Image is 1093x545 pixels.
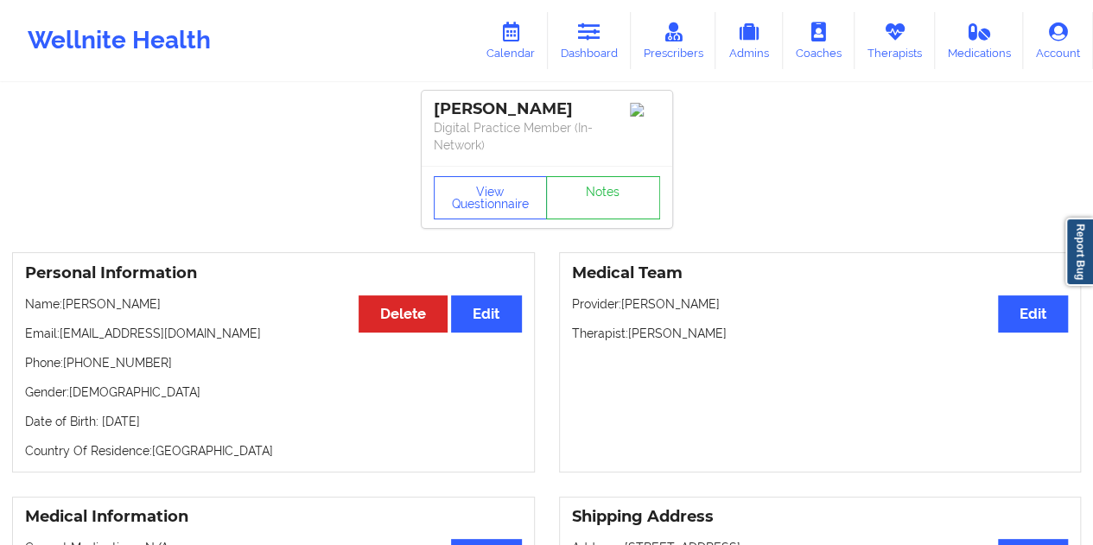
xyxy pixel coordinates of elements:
[1065,218,1093,286] a: Report Bug
[434,119,660,154] p: Digital Practice Member (In-Network)
[25,413,522,430] p: Date of Birth: [DATE]
[25,383,522,401] p: Gender: [DEMOGRAPHIC_DATA]
[25,263,522,283] h3: Personal Information
[572,295,1069,313] p: Provider: [PERSON_NAME]
[998,295,1068,333] button: Edit
[434,176,548,219] button: View Questionnaire
[935,12,1024,69] a: Medications
[572,325,1069,342] p: Therapist: [PERSON_NAME]
[25,325,522,342] p: Email: [EMAIL_ADDRESS][DOMAIN_NAME]
[630,103,660,117] img: Image%2Fplaceholer-image.png
[451,295,521,333] button: Edit
[473,12,548,69] a: Calendar
[1023,12,1093,69] a: Account
[783,12,855,69] a: Coaches
[572,507,1069,527] h3: Shipping Address
[855,12,935,69] a: Therapists
[434,99,660,119] div: [PERSON_NAME]
[25,507,522,527] h3: Medical Information
[572,263,1069,283] h3: Medical Team
[25,295,522,313] p: Name: [PERSON_NAME]
[715,12,783,69] a: Admins
[548,12,631,69] a: Dashboard
[631,12,716,69] a: Prescribers
[25,442,522,459] p: Country Of Residence: [GEOGRAPHIC_DATA]
[546,176,660,219] a: Notes
[359,295,448,333] button: Delete
[25,354,522,371] p: Phone: [PHONE_NUMBER]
